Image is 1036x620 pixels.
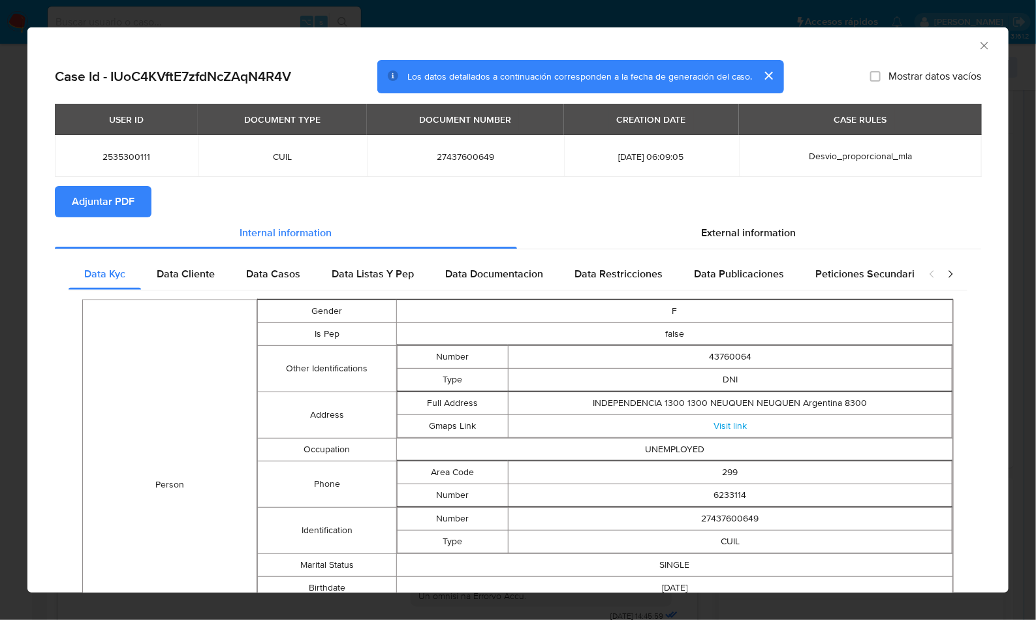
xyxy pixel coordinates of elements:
td: 43760064 [508,346,952,369]
button: Adjuntar PDF [55,186,151,217]
td: Address [257,392,396,439]
td: Number [397,484,508,507]
td: INDEPENDENCIA 1300 1300 NEUQUEN NEUQUEN Argentina 8300 [508,392,952,415]
td: Birthdate [257,577,396,600]
span: Data Cliente [157,266,215,281]
span: External information [702,225,796,240]
span: 27437600649 [383,151,548,163]
span: Internal information [240,225,332,240]
td: Full Address [397,392,508,415]
td: [DATE] [396,577,952,600]
div: Detailed internal info [69,258,915,290]
button: cerrar [753,60,784,91]
span: CUIL [213,151,351,163]
td: Occupation [257,439,396,461]
span: Los datos detallados a continuación corresponden a la fecha de generación del caso. [407,70,753,83]
td: DNI [508,369,952,392]
span: Data Listas Y Pep [332,266,414,281]
span: Data Kyc [84,266,125,281]
td: Number [397,508,508,531]
div: CREATION DATE [609,108,694,131]
span: Data Casos [246,266,300,281]
span: Mostrar datos vacíos [888,70,981,83]
span: Adjuntar PDF [72,187,134,216]
div: DOCUMENT NUMBER [411,108,519,131]
div: closure-recommendation-modal [27,27,1009,593]
td: UNEMPLOYED [396,439,952,461]
button: Cerrar ventana [978,39,990,51]
td: 299 [508,461,952,484]
td: Phone [257,461,396,508]
div: USER ID [101,108,151,131]
span: [DATE] 06:09:05 [580,151,723,163]
td: Area Code [397,461,508,484]
td: Identification [257,508,396,554]
h2: Case Id - IUoC4KVftE7zfdNcZAqN4R4V [55,68,291,85]
span: Data Publicaciones [694,266,784,281]
span: Data Documentacion [445,266,543,281]
div: Detailed info [55,217,981,249]
td: Other Identifications [257,346,396,392]
td: F [396,300,952,323]
span: Desvio_proporcional_mla [809,149,912,163]
td: false [396,323,952,346]
td: SINGLE [396,554,952,577]
div: DOCUMENT TYPE [236,108,328,131]
td: Marital Status [257,554,396,577]
td: Type [397,369,508,392]
td: Type [397,531,508,553]
td: Number [397,346,508,369]
td: 6233114 [508,484,952,507]
input: Mostrar datos vacíos [870,71,881,82]
td: CUIL [508,531,952,553]
span: Peticiones Secundarias [815,266,926,281]
div: CASE RULES [826,108,895,131]
td: 27437600649 [508,508,952,531]
span: 2535300111 [71,151,182,163]
td: Is Pep [257,323,396,346]
span: Data Restricciones [574,266,663,281]
td: Gender [257,300,396,323]
a: Visit link [714,419,747,432]
td: Gmaps Link [397,415,508,438]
